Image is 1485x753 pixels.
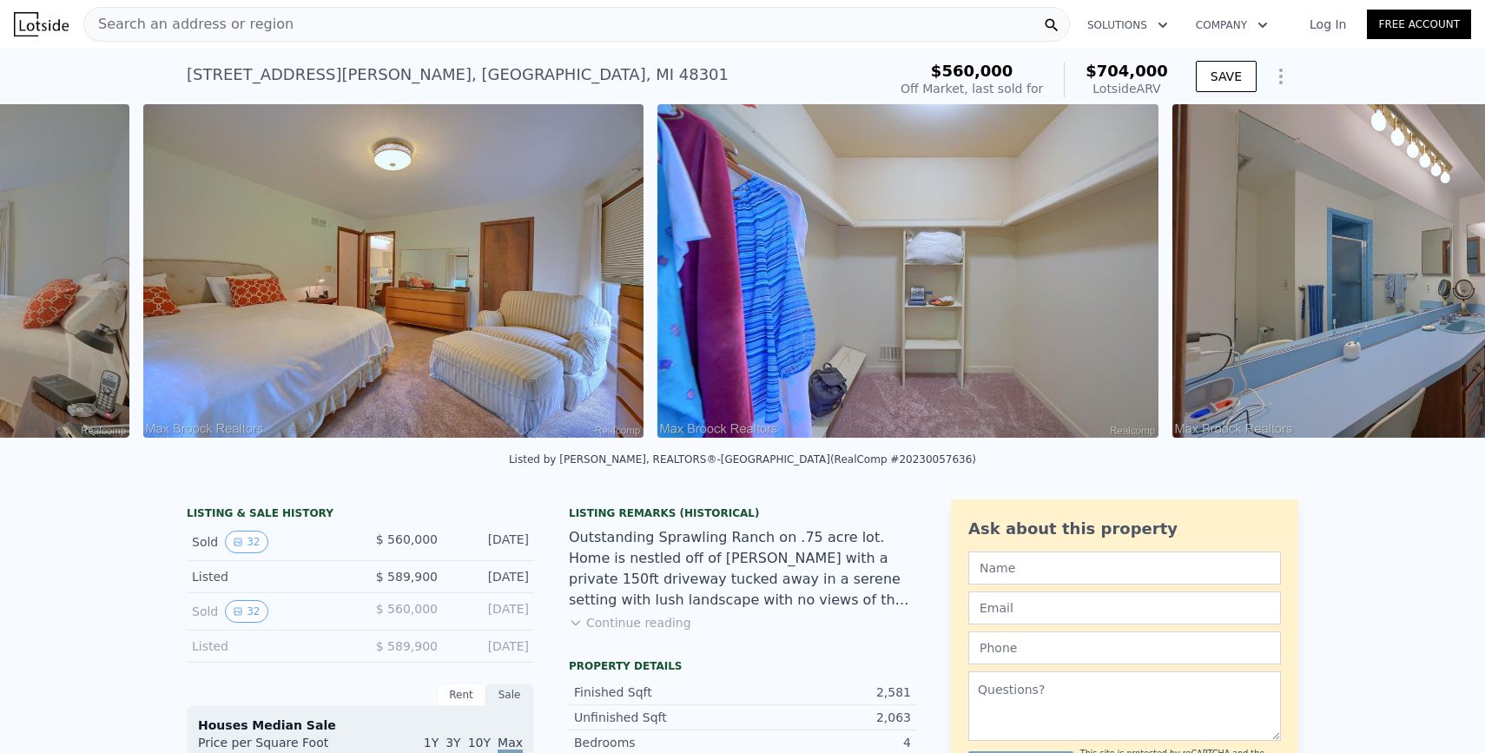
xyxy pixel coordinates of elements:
[742,709,911,726] div: 2,063
[452,600,529,623] div: [DATE]
[742,684,911,701] div: 2,581
[1289,16,1367,33] a: Log In
[424,736,439,750] span: 1Y
[1086,62,1168,80] span: $704,000
[445,736,460,750] span: 3Y
[192,568,346,585] div: Listed
[452,568,529,585] div: [DATE]
[574,684,742,701] div: Finished Sqft
[84,14,294,35] span: Search an address or region
[1196,61,1257,92] button: SAVE
[225,531,267,553] button: View historical data
[1086,80,1168,97] div: Lotside ARV
[569,614,691,631] button: Continue reading
[742,734,911,751] div: 4
[192,531,346,553] div: Sold
[1182,10,1282,41] button: Company
[143,104,644,438] img: Sale: 63653894 Parcel: 58651094
[931,62,1013,80] span: $560,000
[1264,59,1298,94] button: Show Options
[225,600,267,623] button: View historical data
[187,63,729,87] div: [STREET_ADDRESS][PERSON_NAME] , [GEOGRAPHIC_DATA] , MI 48301
[968,631,1281,664] input: Phone
[376,639,438,653] span: $ 589,900
[468,736,491,750] span: 10Y
[198,717,523,734] div: Houses Median Sale
[569,527,916,611] div: Outstanding Sprawling Ranch on .75 acre lot. Home is nestled off of [PERSON_NAME] with a private ...
[376,532,438,546] span: $ 560,000
[376,602,438,616] span: $ 560,000
[901,80,1043,97] div: Off Market, last sold for
[509,453,976,466] div: Listed by [PERSON_NAME], REALTORS®-[GEOGRAPHIC_DATA] (RealComp #20230057636)
[657,104,1158,438] img: Sale: 63653894 Parcel: 58651094
[569,659,916,673] div: Property details
[1073,10,1182,41] button: Solutions
[192,637,346,655] div: Listed
[376,570,438,584] span: $ 589,900
[437,684,485,706] div: Rent
[452,531,529,553] div: [DATE]
[187,506,534,524] div: LISTING & SALE HISTORY
[1367,10,1471,39] a: Free Account
[968,517,1281,541] div: Ask about this property
[192,600,346,623] div: Sold
[498,736,523,753] span: Max
[968,552,1281,585] input: Name
[452,637,529,655] div: [DATE]
[485,684,534,706] div: Sale
[574,709,742,726] div: Unfinished Sqft
[14,12,69,36] img: Lotside
[968,591,1281,624] input: Email
[569,506,916,520] div: Listing Remarks (Historical)
[574,734,742,751] div: Bedrooms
